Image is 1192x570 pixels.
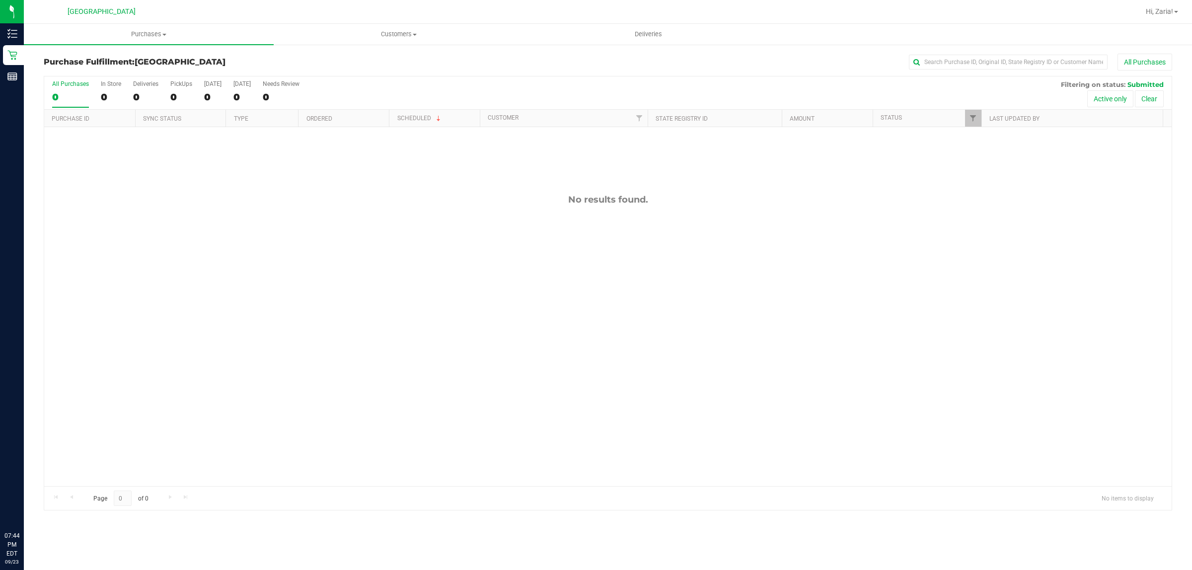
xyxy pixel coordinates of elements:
div: Needs Review [263,80,299,87]
div: 0 [170,91,192,103]
span: [GEOGRAPHIC_DATA] [135,57,225,67]
div: [DATE] [204,80,222,87]
a: Deliveries [523,24,773,45]
span: [GEOGRAPHIC_DATA] [68,7,136,16]
span: Purchases [24,30,274,39]
inline-svg: Retail [7,50,17,60]
a: Ordered [306,115,332,122]
button: Clear [1135,90,1164,107]
iframe: Resource center [10,491,40,520]
div: 0 [263,91,299,103]
input: Search Purchase ID, Original ID, State Registry ID or Customer Name... [909,55,1108,70]
div: 0 [52,91,89,103]
a: Scheduled [397,115,443,122]
a: Amount [790,115,815,122]
a: State Registry ID [656,115,708,122]
div: PickUps [170,80,192,87]
h3: Purchase Fulfillment: [44,58,420,67]
inline-svg: Inventory [7,29,17,39]
div: 0 [133,91,158,103]
a: Purchase ID [52,115,89,122]
span: Hi, Zaria! [1146,7,1173,15]
span: Submitted [1127,80,1164,88]
div: [DATE] [233,80,251,87]
span: No items to display [1094,491,1162,505]
inline-svg: Reports [7,71,17,81]
button: All Purchases [1117,54,1172,71]
a: Customer [488,114,519,121]
a: Last Updated By [989,115,1040,122]
div: In Store [101,80,121,87]
div: Deliveries [133,80,158,87]
a: Status [881,114,902,121]
a: Type [234,115,248,122]
span: Filtering on status: [1061,80,1125,88]
a: Sync Status [143,115,181,122]
span: Page of 0 [85,491,156,506]
a: Filter [965,110,981,127]
div: 0 [101,91,121,103]
span: Customers [274,30,523,39]
div: 0 [204,91,222,103]
button: Active only [1087,90,1133,107]
p: 07:44 PM EDT [4,531,19,558]
p: 09/23 [4,558,19,566]
a: Customers [274,24,523,45]
div: All Purchases [52,80,89,87]
a: Filter [631,110,647,127]
div: No results found. [44,194,1172,205]
div: 0 [233,91,251,103]
a: Purchases [24,24,274,45]
span: Deliveries [621,30,675,39]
